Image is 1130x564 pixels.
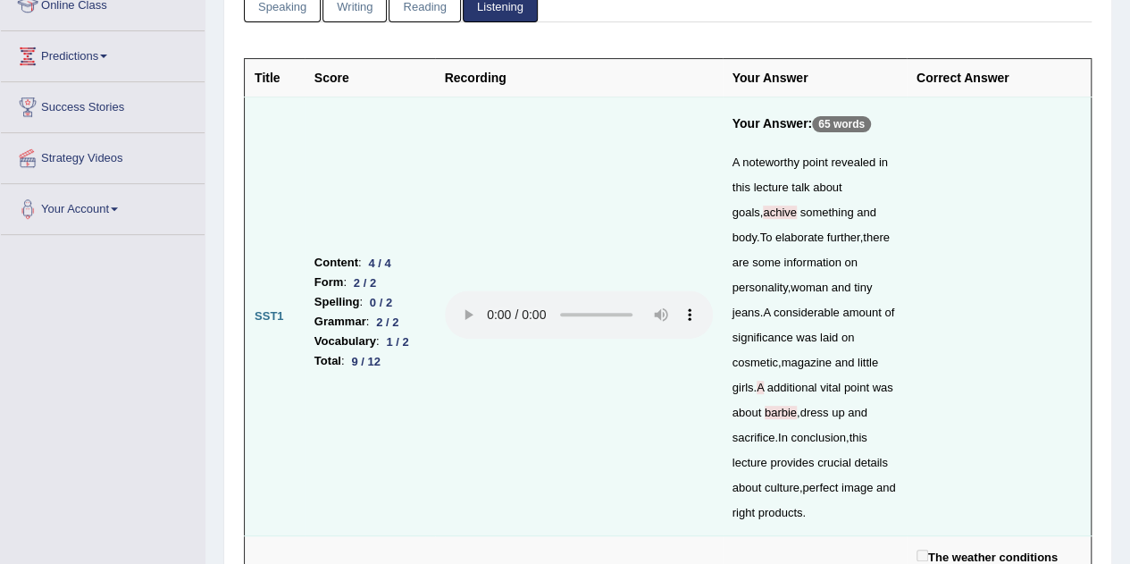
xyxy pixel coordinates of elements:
span: perfect [802,481,838,494]
span: vital [820,381,841,394]
li: : [314,312,425,332]
span: talk [791,181,809,194]
a: Strategy Videos [1,133,205,178]
div: 4 / 4 [362,254,398,273]
div: 9 / 12 [345,352,388,371]
span: girls [732,381,754,394]
th: Recording [435,59,723,97]
span: Use “An” instead of ‘A’ if the following word starts with a vowel sound, e.g. ‘an article’, ‘an h... [757,381,764,394]
li: : [314,253,425,273]
span: A [732,156,740,169]
span: and [857,206,876,219]
span: Possible spelling mistake found. (did you mean: active) [763,206,797,219]
span: dress [799,406,828,419]
span: this [849,431,866,444]
span: tiny [854,281,872,294]
span: sacrifice [732,431,775,444]
span: significance [732,331,793,344]
span: was [872,381,892,394]
a: Success Stories [1,82,205,127]
span: something [799,206,853,219]
span: point [844,381,869,394]
span: of [884,306,894,319]
span: image [841,481,873,494]
a: Your Account [1,184,205,229]
div: 2 / 2 [369,313,406,332]
span: magazine [781,356,831,369]
span: little [858,356,878,369]
li: : [314,273,425,292]
span: laid [820,331,838,344]
th: Correct Answer [907,59,1092,97]
li: : [314,292,425,312]
span: personality [732,281,788,294]
span: and [834,356,854,369]
span: crucial [817,456,851,469]
p: 65 words [812,116,871,132]
b: Content [314,253,358,273]
div: 0 / 2 [363,293,399,312]
span: culture [765,481,799,494]
th: Your Answer [723,59,907,97]
span: lecture [753,181,788,194]
li: : [314,332,425,351]
span: In [778,431,788,444]
span: considerable [774,306,840,319]
span: up [832,406,844,419]
span: and [848,406,867,419]
b: Spelling [314,292,360,312]
input: The weather conditions were too severe. [917,550,928,561]
span: products [758,506,802,519]
span: conclusion [791,431,845,444]
span: revealed [831,156,875,169]
b: SST1 [255,309,284,323]
span: lecture [732,456,767,469]
span: about [732,481,762,494]
span: information [783,256,841,269]
span: cosmetic [732,356,778,369]
span: about [813,181,842,194]
span: some [752,256,781,269]
div: 1 / 2 [380,333,416,351]
span: further [827,231,860,244]
span: goals [732,206,760,219]
span: on [844,256,857,269]
span: and [832,281,851,294]
div: , . , , . , . , . , , . [732,150,897,526]
th: Title [245,59,305,97]
span: and [876,481,896,494]
span: point [802,156,827,169]
span: in [879,156,888,169]
span: about [732,406,762,419]
span: provides [770,456,814,469]
b: Total [314,351,341,371]
span: body [732,231,757,244]
span: amount [842,306,881,319]
span: details [854,456,888,469]
span: Possible spelling mistake found. (did you mean: Barbie) [765,406,797,419]
div: 2 / 2 [347,274,383,292]
span: jeans [732,306,760,319]
span: right [732,506,755,519]
span: noteworthy [742,156,799,169]
span: are [732,256,749,269]
b: Your Answer: [732,116,812,130]
span: was [796,331,816,344]
span: additional [767,381,817,394]
span: there [863,231,890,244]
span: A [763,306,770,319]
span: To [759,231,772,244]
span: woman [791,281,828,294]
li: : [314,351,425,371]
a: Predictions [1,31,205,76]
span: elaborate [775,231,824,244]
span: this [732,181,750,194]
b: Vocabulary [314,332,376,351]
b: Form [314,273,344,292]
span: on [841,331,854,344]
th: Score [305,59,435,97]
b: Grammar [314,312,366,332]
